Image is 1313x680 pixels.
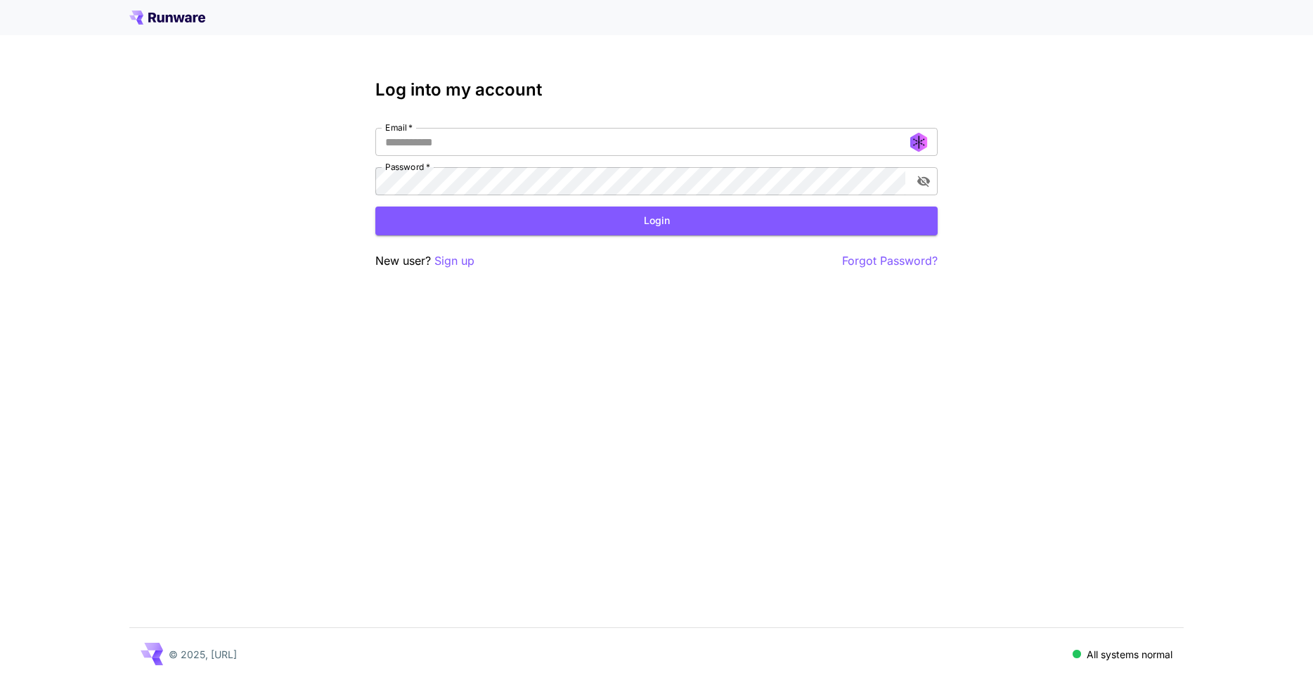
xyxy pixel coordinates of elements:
h3: Log into my account [375,80,938,100]
label: Email [385,122,413,133]
button: Login [375,207,938,235]
button: toggle password visibility [911,169,936,194]
label: Password [385,161,430,173]
p: All systems normal [1087,647,1172,662]
button: Forgot Password? [842,252,938,270]
p: © 2025, [URL] [169,647,237,662]
button: Sign up [434,252,474,270]
p: New user? [375,252,474,270]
